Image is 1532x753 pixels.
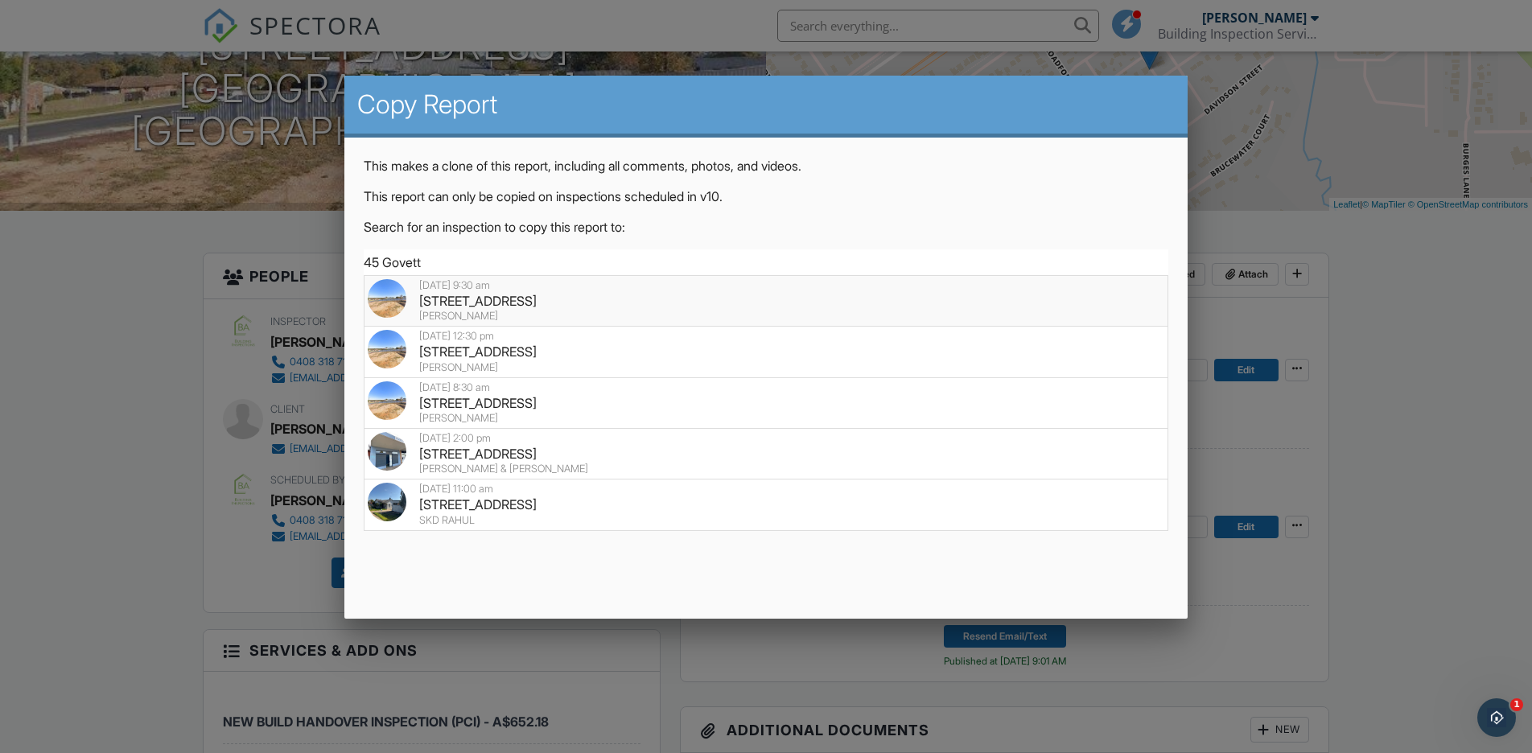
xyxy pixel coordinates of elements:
[368,432,406,471] img: 6626834%2Fcover_photos%2FDpt9bnerwVNmEs1m0XyM%2Foriginal.6626834-1715748006804
[1510,698,1523,711] span: 1
[368,310,1163,323] div: [PERSON_NAME]
[364,249,1168,276] input: Search for an address, buyer, or agent
[368,445,1163,463] div: [STREET_ADDRESS]
[368,394,1163,412] div: [STREET_ADDRESS]
[368,292,1163,310] div: [STREET_ADDRESS]
[368,279,1163,292] div: [DATE] 9:30 am
[368,463,1163,475] div: [PERSON_NAME] & [PERSON_NAME]
[368,483,1163,496] div: [DATE] 11:00 am
[368,330,406,368] img: streetview
[368,330,1163,343] div: [DATE] 12:30 pm
[368,381,406,420] img: 8447508%2Fcover_photos%2FyEezCbXSqCdVlOw0cLXT%2Foriginal.jpeg
[368,361,1163,374] div: [PERSON_NAME]
[368,432,1163,445] div: [DATE] 2:00 pm
[368,483,406,521] img: 8663578%2Fcover_photos%2FFDO3eF6K52DCQGQ47MUy%2Foriginal.jpg
[368,514,1163,527] div: SKD RAHUL
[357,88,1174,121] h2: Copy Report
[368,496,1163,513] div: [STREET_ADDRESS]
[368,343,1163,360] div: [STREET_ADDRESS]
[368,412,1163,425] div: [PERSON_NAME]
[1477,698,1516,737] iframe: Intercom live chat
[364,157,1168,175] p: This makes a clone of this report, including all comments, photos, and videos.
[368,381,1163,394] div: [DATE] 8:30 am
[364,218,1168,236] p: Search for an inspection to copy this report to:
[368,279,406,318] img: streetview
[364,187,1168,205] p: This report can only be copied on inspections scheduled in v10.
